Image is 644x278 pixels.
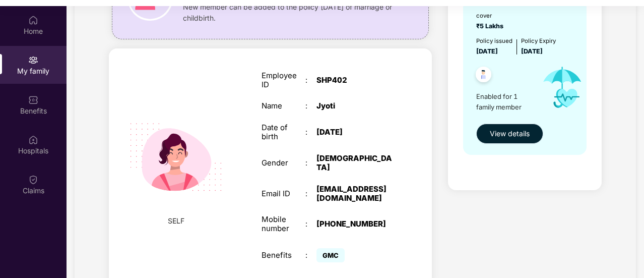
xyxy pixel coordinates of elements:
span: View details [490,128,530,139]
span: GMC [316,248,345,262]
img: svg+xml;base64,PHN2ZyBpZD0iQ2xhaW0iIHhtbG5zPSJodHRwOi8vd3d3LnczLm9yZy8yMDAwL3N2ZyIgd2lkdGg9IjIwIi... [28,175,38,185]
img: svg+xml;base64,PHN2ZyBpZD0iSG9tZSIgeG1sbnM9Imh0dHA6Ly93d3cudzMub3JnLzIwMDAvc3ZnIiB3aWR0aD0iMjAiIG... [28,15,38,25]
div: : [305,189,316,198]
div: Mobile number [262,215,305,233]
span: [DATE] [521,47,543,55]
div: [DEMOGRAPHIC_DATA] [316,154,393,172]
div: SHP402 [316,76,393,85]
div: Gender [262,158,305,168]
div: Employee ID [262,71,305,89]
img: svg+xml;base64,PHN2ZyBpZD0iQmVuZWZpdHMiIHhtbG5zPSJodHRwOi8vd3d3LnczLm9yZy8yMDAwL3N2ZyIgd2lkdGg9Ij... [28,95,38,105]
span: [DATE] [476,47,498,55]
div: Policy Expiry [521,36,556,45]
span: ₹5 Lakhs [476,22,506,30]
span: New member can be added to the policy [DATE] of marriage or childbirth. [183,2,397,24]
img: svg+xml;base64,PHN2ZyB4bWxucz0iaHR0cDovL3d3dy53My5vcmcvMjAwMC9zdmciIHdpZHRoPSI0OC45NDMiIGhlaWdodD... [471,64,496,88]
div: [EMAIL_ADDRESS][DOMAIN_NAME] [316,185,393,203]
span: Enabled for 1 family member [476,91,534,112]
span: SELF [168,215,184,227]
div: [DATE] [316,128,393,137]
div: Jyoti [316,101,393,110]
img: svg+xml;base64,PHN2ZyB4bWxucz0iaHR0cDovL3d3dy53My5vcmcvMjAwMC9zdmciIHdpZHRoPSIyMjQiIGhlaWdodD0iMT... [117,99,234,215]
div: Policy issued [476,36,512,45]
div: : [305,251,316,260]
div: cover [476,11,506,20]
div: [PHONE_NUMBER] [316,219,393,229]
button: View details [476,124,543,144]
div: : [305,219,316,229]
div: Name [262,101,305,110]
div: : [305,128,316,137]
div: Benefits [262,251,305,260]
img: svg+xml;base64,PHN2ZyBpZD0iSG9zcGl0YWxzIiB4bWxucz0iaHR0cDovL3d3dy53My5vcmcvMjAwMC9zdmciIHdpZHRoPS... [28,135,38,145]
div: Email ID [262,189,305,198]
div: : [305,76,316,85]
div: : [305,158,316,168]
img: svg+xml;base64,PHN2ZyB3aWR0aD0iMjAiIGhlaWdodD0iMjAiIHZpZXdCb3g9IjAgMCAyMCAyMCIgZmlsbD0ibm9uZSIgeG... [28,55,38,65]
div: : [305,101,316,110]
img: icon [534,57,591,119]
div: Date of birth [262,123,305,141]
